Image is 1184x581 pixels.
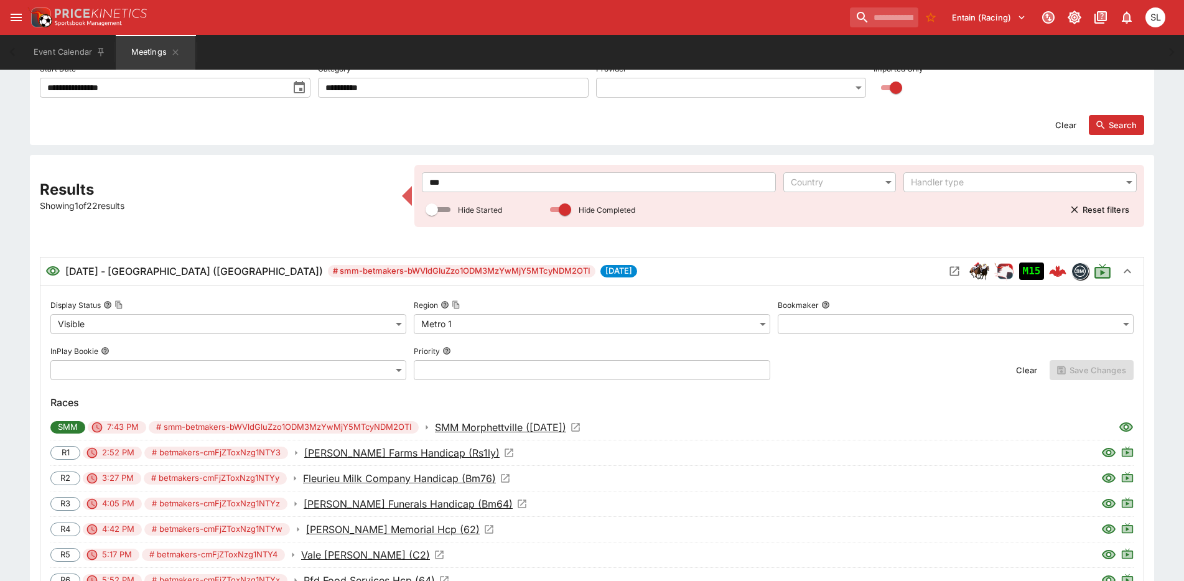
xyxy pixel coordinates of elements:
div: horse_racing [969,261,989,281]
button: Toggle light/dark mode [1063,6,1086,29]
span: # betmakers-cmFjZToxNzg1NTYy [144,472,287,485]
button: Copy To Clipboard [114,300,123,309]
a: Open Event [301,547,445,562]
span: R4 [54,523,77,536]
h6: [DATE] - [GEOGRAPHIC_DATA] ([GEOGRAPHIC_DATA]) [65,264,323,279]
img: betmakers.png [1072,263,1088,279]
div: betmakers [1071,263,1089,280]
span: R3 [54,498,77,510]
input: search [850,7,918,27]
button: Search [1089,115,1144,135]
span: 3:27 PM [95,472,141,485]
img: PriceKinetics [55,9,147,18]
button: Copy To Clipboard [452,300,460,309]
button: Bookmaker [821,300,830,309]
span: # betmakers-cmFjZToxNzg1NTY3 [144,447,288,459]
p: SMM Morphettville ([DATE]) [435,420,566,435]
span: 4:05 PM [95,498,142,510]
p: InPlay Bookie [50,346,98,356]
div: ParallelRacing Handler [994,261,1014,281]
svg: Live [1121,496,1134,509]
button: RegionCopy To Clipboard [441,300,449,309]
span: # betmakers-cmFjZToxNzg1NTYw [144,523,290,536]
p: Bookmaker [778,300,819,310]
button: Clear [1009,360,1045,380]
p: Vale [PERSON_NAME] (C2) [301,547,430,562]
svg: Visible [1101,471,1116,486]
span: [DATE] [600,265,637,277]
svg: Visible [1101,496,1116,511]
img: horse_racing.png [969,261,989,281]
svg: Visible [1101,522,1116,537]
p: [PERSON_NAME] Memorial Hcp (62) [306,522,480,537]
button: InPlay Bookie [101,346,110,355]
button: Reset filters [1063,200,1137,220]
span: 5:17 PM [95,549,139,561]
button: Meetings [116,35,195,70]
a: Open Event [304,445,515,460]
a: Open Event [435,420,581,435]
button: Clear [1048,115,1084,135]
h6: Races [50,395,1134,410]
img: racing.png [994,261,1014,281]
span: R1 [55,447,77,459]
svg: Live [1121,547,1134,560]
div: Metro 1 [414,314,770,334]
svg: Live [1121,471,1134,483]
div: Singa Livett [1145,7,1165,27]
div: Imported to Jetbet as UNCONFIRMED [1019,263,1044,280]
p: Showing 1 of 22 results [40,199,394,212]
h2: Results [40,180,394,199]
p: Hide Completed [579,205,635,215]
span: # betmakers-cmFjZToxNzg1NTY4 [142,549,285,561]
div: Visible [50,314,406,334]
button: toggle date time picker [288,77,310,99]
p: Region [414,300,438,310]
svg: Live [1121,522,1134,534]
button: Priority [442,346,451,355]
p: Fleurieu Milk Company Handicap (Bm76) [303,471,496,486]
button: Event Calendar [26,35,113,70]
span: R5 [54,549,77,561]
img: PriceKinetics Logo [27,5,52,30]
svg: Visible [1101,445,1116,460]
button: Notifications [1116,6,1138,29]
button: No Bookmarks [921,7,941,27]
img: logo-cerberus--red.svg [1049,263,1066,280]
button: Display StatusCopy To Clipboard [103,300,112,309]
button: Open Meeting [944,261,964,281]
span: 4:42 PM [95,523,142,536]
span: SMM [50,421,85,434]
p: [PERSON_NAME] Farms Handicap (Rs1ly) [304,445,500,460]
svg: Visible [1101,547,1116,562]
svg: Live [1094,263,1111,280]
a: Open Event [304,496,528,511]
span: R2 [54,472,77,485]
a: Open Event [306,522,495,537]
span: 2:52 PM [95,447,142,459]
p: Hide Started [458,205,502,215]
div: Handler type [911,176,1117,188]
a: Open Event [303,471,511,486]
button: Select Tenant [944,7,1033,27]
p: Priority [414,346,440,356]
span: # smm-betmakers-bWVldGluZzo1ODM3MzYwMjY5MTcyNDM2OTI [328,265,595,277]
div: Country [791,176,876,188]
p: Display Status [50,300,101,310]
svg: Visible [45,264,60,279]
svg: Live [1121,445,1134,458]
p: [PERSON_NAME] Funerals Handicap (Bm64) [304,496,513,511]
span: # smm-betmakers-bWVldGluZzo1ODM3MzYwMjY5MTcyNDM2OTI [149,421,419,434]
button: Singa Livett [1142,4,1169,31]
span: 7:43 PM [100,421,146,434]
span: # betmakers-cmFjZToxNzg1NTYz [144,498,287,510]
button: Connected to PK [1037,6,1060,29]
button: Documentation [1089,6,1112,29]
img: Sportsbook Management [55,21,122,26]
svg: Visible [1119,420,1134,435]
button: open drawer [5,6,27,29]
